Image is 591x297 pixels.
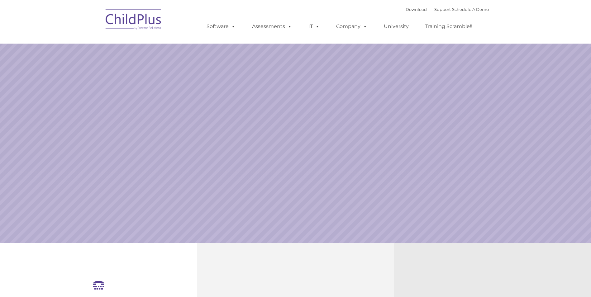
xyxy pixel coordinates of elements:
a: Software [200,20,242,33]
a: Assessments [246,20,298,33]
font: | [406,7,489,12]
a: IT [302,20,326,33]
a: Schedule A Demo [452,7,489,12]
a: Company [330,20,374,33]
img: ChildPlus by Procare Solutions [102,5,165,36]
a: Download [406,7,427,12]
a: Support [434,7,451,12]
a: Training Scramble!! [419,20,479,33]
a: University [378,20,415,33]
